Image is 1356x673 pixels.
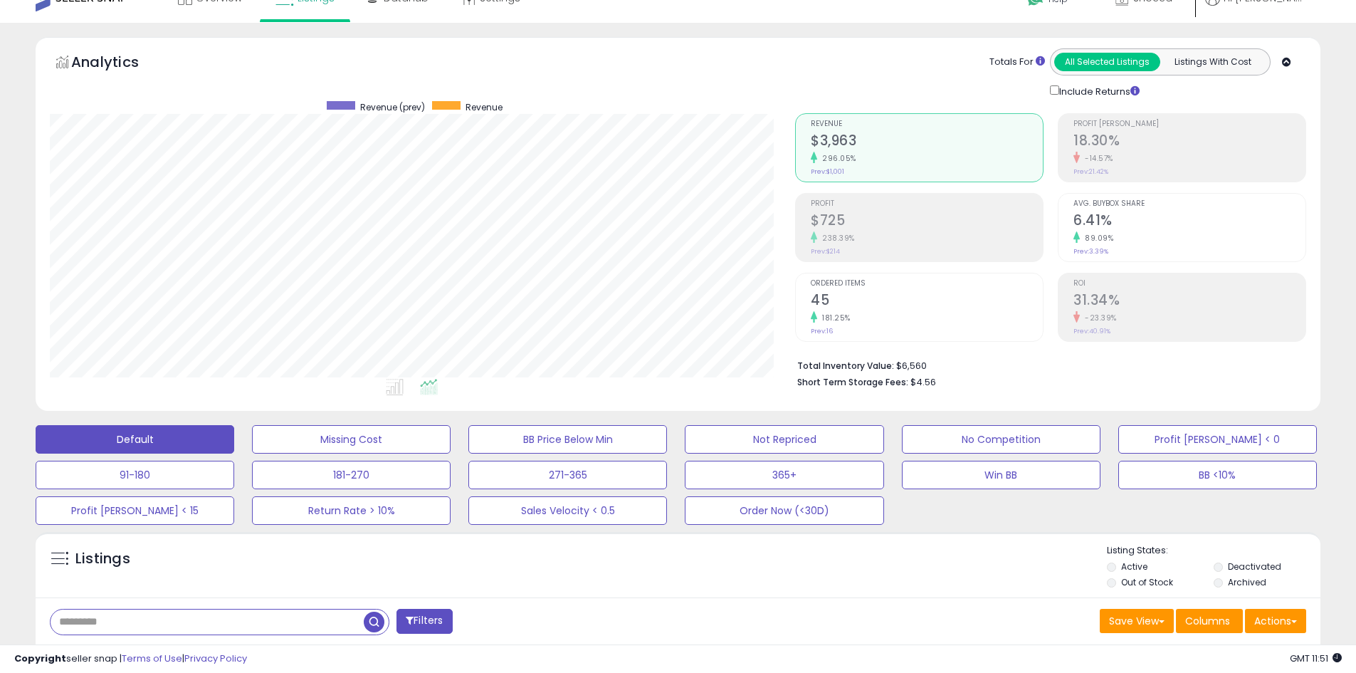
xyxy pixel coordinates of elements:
[811,200,1043,208] span: Profit
[811,167,844,176] small: Prev: $1,001
[1080,313,1117,323] small: -23.39%
[1118,461,1317,489] button: BB <10%
[1121,576,1173,588] label: Out of Stock
[1073,212,1305,231] h2: 6.41%
[466,101,503,113] span: Revenue
[36,461,234,489] button: 91-180
[910,375,936,389] span: $4.56
[811,247,840,256] small: Prev: $214
[71,52,167,75] h5: Analytics
[36,496,234,525] button: Profit [PERSON_NAME] < 15
[685,425,883,454] button: Not Repriced
[360,101,425,113] span: Revenue (prev)
[468,425,667,454] button: BB Price Below Min
[797,356,1295,373] li: $6,560
[1121,560,1147,573] label: Active
[1185,614,1230,628] span: Columns
[252,461,451,489] button: 181-270
[468,461,667,489] button: 271-365
[184,652,247,665] a: Privacy Policy
[1118,425,1317,454] button: Profit [PERSON_NAME] < 0
[122,652,182,665] a: Terms of Use
[1073,132,1305,152] h2: 18.30%
[1073,327,1110,335] small: Prev: 40.91%
[685,461,883,489] button: 365+
[811,120,1043,128] span: Revenue
[14,652,66,665] strong: Copyright
[1290,652,1342,665] span: 2025-10-13 11:51 GMT
[902,425,1100,454] button: No Competition
[989,56,1045,69] div: Totals For
[1073,292,1305,311] h2: 31.34%
[396,609,452,634] button: Filters
[685,496,883,525] button: Order Now (<30D)
[75,549,130,569] h5: Listings
[1107,544,1320,558] p: Listing States:
[1228,576,1266,588] label: Archived
[1039,83,1157,99] div: Include Returns
[902,461,1100,489] button: Win BB
[797,360,894,372] b: Total Inventory Value:
[1073,200,1305,208] span: Avg. Buybox Share
[1054,53,1160,71] button: All Selected Listings
[1245,609,1306,633] button: Actions
[1080,153,1113,164] small: -14.57%
[811,327,833,335] small: Prev: 16
[1228,560,1281,573] label: Deactivated
[817,153,856,164] small: 296.05%
[1073,247,1108,256] small: Prev: 3.39%
[14,652,247,666] div: seller snap | |
[1160,53,1266,71] button: Listings With Cost
[36,425,234,454] button: Default
[252,496,451,525] button: Return Rate > 10%
[817,313,851,323] small: 181.25%
[811,132,1043,152] h2: $3,963
[1073,167,1108,176] small: Prev: 21.42%
[811,280,1043,288] span: Ordered Items
[817,233,855,244] small: 238.39%
[1176,609,1243,633] button: Columns
[252,425,451,454] button: Missing Cost
[1073,120,1305,128] span: Profit [PERSON_NAME]
[1100,609,1174,633] button: Save View
[811,292,1043,311] h2: 45
[811,212,1043,231] h2: $725
[1073,280,1305,288] span: ROI
[468,496,667,525] button: Sales Velocity < 0.5
[797,376,908,388] b: Short Term Storage Fees:
[1080,233,1113,244] small: 89.09%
